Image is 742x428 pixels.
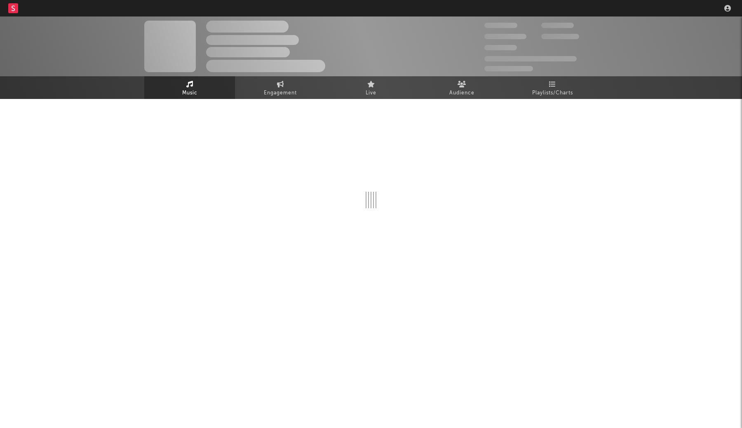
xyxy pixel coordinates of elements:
span: 100,000 [541,23,574,28]
a: Audience [416,76,507,99]
span: Jump Score: 85.0 [484,66,533,71]
span: Engagement [264,88,297,98]
span: Music [182,88,197,98]
span: 1,000,000 [541,34,579,39]
span: 50,000,000 Monthly Listeners [484,56,577,61]
span: Audience [449,88,474,98]
span: 100,000 [484,45,517,50]
span: 300,000 [484,23,517,28]
a: Engagement [235,76,326,99]
span: Playlists/Charts [532,88,573,98]
span: 50,000,000 [484,34,526,39]
a: Live [326,76,416,99]
span: Live [366,88,376,98]
a: Music [144,76,235,99]
a: Playlists/Charts [507,76,598,99]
